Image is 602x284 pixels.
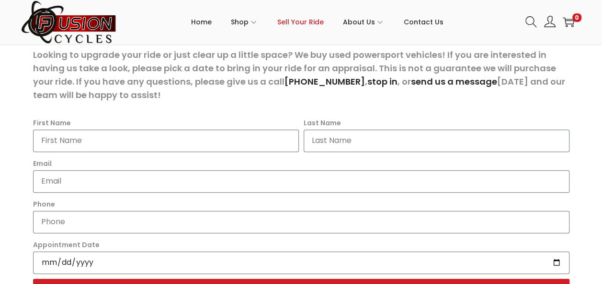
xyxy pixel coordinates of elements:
[367,76,398,87] a: stop in
[343,10,375,34] span: About Us
[304,130,569,152] input: Last Name
[411,76,497,87] a: send us a message
[33,251,569,274] input: Appoitment Date
[284,76,365,87] a: [PHONE_NUMBER]
[33,238,100,251] label: Appointment Date
[231,10,249,34] span: Shop
[304,116,341,130] label: Last Name
[404,10,443,34] span: Contact Us
[191,0,212,44] a: Home
[117,0,518,44] nav: Primary navigation
[33,157,52,170] label: Email
[33,211,569,233] input: Only numbers and phone characters (#, -, *, etc) are accepted.
[33,116,71,130] label: First Name
[563,16,574,28] a: 0
[231,0,258,44] a: Shop
[191,10,212,34] span: Home
[33,197,55,211] label: Phone
[33,170,569,193] input: Email
[277,10,324,34] span: Sell Your Ride
[277,0,324,44] a: Sell Your Ride
[33,48,569,102] p: Looking to upgrade your ride or just clear up a little space? We buy used powersport vehicles! If...
[343,0,385,44] a: About Us
[404,0,443,44] a: Contact Us
[33,130,299,152] input: First Name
